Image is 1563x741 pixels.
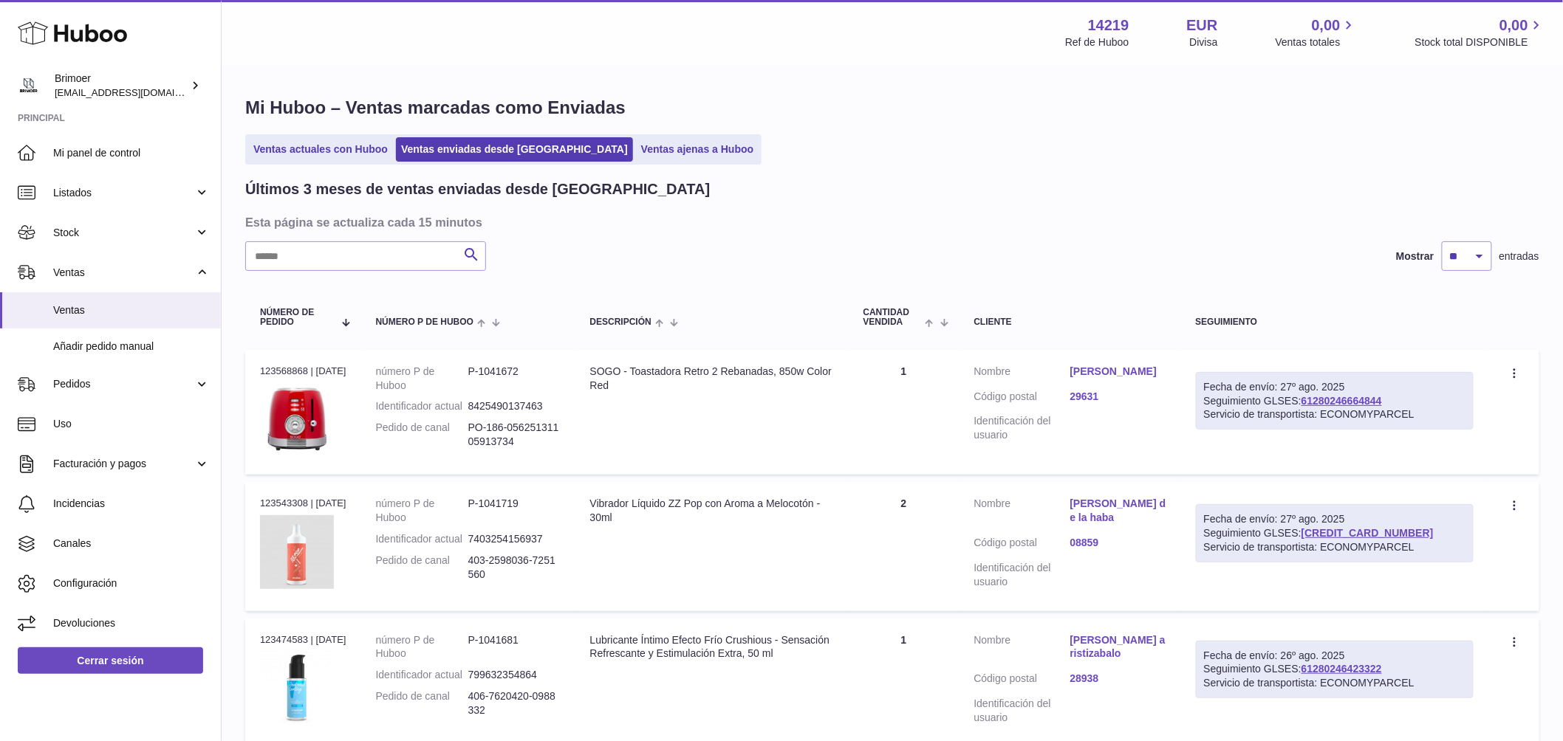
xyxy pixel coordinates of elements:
[1196,317,1474,327] div: Seguimiento
[260,497,346,510] div: 123543308 | [DATE]
[53,303,210,317] span: Ventas
[1204,540,1465,554] div: Servicio de transportista: ECONOMYPARCEL
[974,697,1070,725] dt: Identificación del usuario
[53,186,194,200] span: Listados
[260,365,346,378] div: 123568868 | [DATE]
[396,137,633,162] a: Ventas enviadas desde [GEOGRAPHIC_DATA]
[1302,663,1382,675] a: 61280246423322
[53,417,210,431] span: Uso
[1276,35,1358,49] span: Ventas totales
[974,497,1070,528] dt: Nombre
[248,137,393,162] a: Ventas actuales con Huboo
[1070,672,1166,686] a: 28938
[974,317,1166,327] div: Cliente
[376,633,468,661] dt: número P de Huboo
[53,537,210,551] span: Canales
[1187,15,1218,35] strong: EUR
[1204,512,1465,526] div: Fecha de envío: 27º ago. 2025
[245,179,710,199] h2: Últimos 3 meses de ventas enviadas desde [GEOGRAPHIC_DATA]
[974,390,1070,407] dt: Código postal
[974,414,1070,442] dt: Identificación del usuario
[260,633,346,647] div: 123474583 | [DATE]
[468,365,561,393] dd: P-1041672
[974,536,1070,554] dt: Código postal
[590,497,834,525] div: Vibrador Líquido ZZ Pop con Aroma a Melocotón - 30ml
[468,668,561,682] dd: 799632354864
[55,72,188,100] div: Brimoer
[53,616,210,630] span: Devoluciones
[468,689,561,717] dd: 406-7620420-0988332
[1302,527,1434,539] a: [CREDIT_CARD_NUMBER]
[1196,372,1474,430] div: Seguimiento GLSES:
[53,497,210,511] span: Incidencias
[1415,15,1545,49] a: 0,00 Stock total DISPONIBLE
[1070,536,1166,550] a: 08859
[863,308,922,327] span: Cantidad vendida
[1088,15,1129,35] strong: 14219
[1302,395,1382,407] a: 61280246664844
[376,532,468,546] dt: Identificador actual
[468,554,561,582] dd: 403-2598036-7251560
[376,668,468,682] dt: Identificador actual
[260,382,334,456] img: 142191744792456.jpg
[1204,649,1465,663] div: Fecha de envío: 26º ago. 2025
[55,86,217,98] span: [EMAIL_ADDRESS][DOMAIN_NAME]
[468,633,561,661] dd: P-1041681
[245,214,1536,230] h3: Esta página se actualiza cada 15 minutos
[468,399,561,413] dd: 8425490137463
[468,497,561,525] dd: P-1041719
[245,96,1539,120] h1: Mi Huboo – Ventas marcadas como Enviadas
[376,554,468,582] dt: Pedido de canal
[468,532,561,546] dd: 7403254156937
[260,308,333,327] span: Número de pedido
[974,672,1070,689] dt: Código postal
[53,340,210,354] span: Añadir pedido manual
[53,226,194,240] span: Stock
[376,497,468,525] dt: número P de Huboo
[590,317,651,327] span: Descripción
[53,266,194,280] span: Ventas
[1415,35,1545,49] span: Stock total DISPONIBLE
[849,482,960,610] td: 2
[376,365,468,393] dt: número P de Huboo
[260,651,334,725] img: 142191744793851.jpg
[1070,390,1166,404] a: 29631
[974,365,1070,382] dt: Nombre
[1499,15,1528,35] span: 0,00
[260,515,334,589] img: 142191744800114.jpg
[1276,15,1358,49] a: 0,00 Ventas totales
[53,377,194,391] span: Pedidos
[849,350,960,475] td: 1
[1070,365,1166,379] a: [PERSON_NAME]
[1196,504,1474,562] div: Seguimiento GLSES:
[590,365,834,393] div: SOGO - Toastadora Retro 2 Rebanadas, 850w Color Red
[1312,15,1341,35] span: 0,00
[1065,35,1129,49] div: Ref de Huboo
[590,633,834,661] div: Lubricante Íntimo Efecto Frío Crushious - Sensación Refrescante y Estimulación Extra, 50 ml
[1070,497,1166,525] a: [PERSON_NAME] de la haba
[18,75,40,97] img: oroses@renuevo.es
[1196,641,1474,699] div: Seguimiento GLSES:
[53,457,194,471] span: Facturación y pagos
[376,689,468,717] dt: Pedido de canal
[974,633,1070,665] dt: Nombre
[53,146,210,160] span: Mi panel de control
[1499,249,1539,263] span: entradas
[468,421,561,449] dd: PO-186-05625131105913734
[1396,249,1434,263] label: Mostrar
[376,399,468,413] dt: Identificador actual
[636,137,759,162] a: Ventas ajenas a Huboo
[1204,407,1465,421] div: Servicio de transportista: ECONOMYPARCEL
[376,421,468,449] dt: Pedido de canal
[376,317,473,327] span: número P de Huboo
[1204,380,1465,394] div: Fecha de envío: 27º ago. 2025
[1070,633,1166,661] a: [PERSON_NAME] aristizabalo
[1204,676,1465,690] div: Servicio de transportista: ECONOMYPARCEL
[18,647,203,674] a: Cerrar sesión
[53,576,210,590] span: Configuración
[974,561,1070,589] dt: Identificación del usuario
[1190,35,1218,49] div: Divisa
